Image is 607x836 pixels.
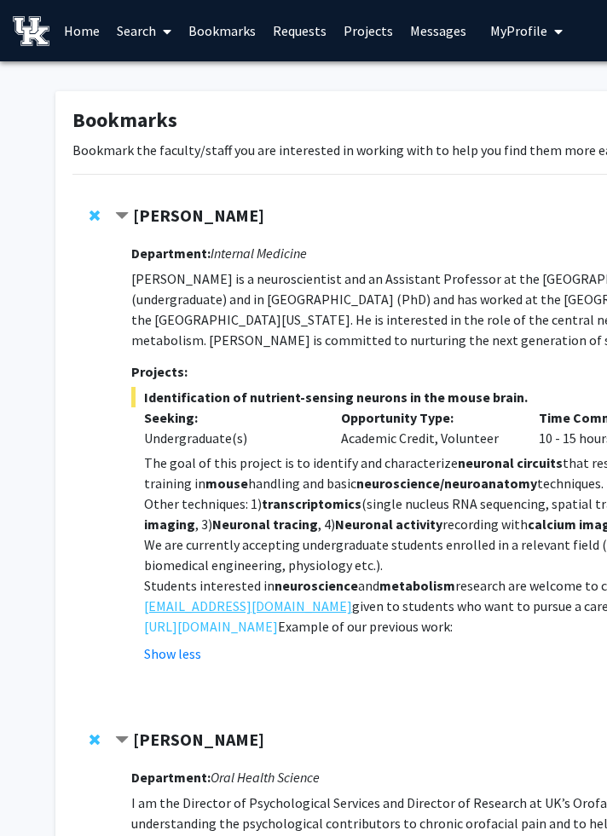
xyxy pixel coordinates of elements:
[379,577,455,594] strong: metabolism
[212,516,318,533] strong: Neuronal tracing
[335,516,442,533] strong: Neuronal activity
[108,1,180,61] a: Search
[131,245,211,262] strong: Department:
[335,1,402,61] a: Projects
[490,22,547,39] span: My Profile
[144,643,201,664] button: Show less
[262,495,361,512] strong: transcriptomics
[144,596,352,616] a: [EMAIL_ADDRESS][DOMAIN_NAME]
[341,407,513,428] p: Opportunity Type:
[211,245,307,262] i: Internal Medicine
[275,577,358,594] strong: neuroscience
[328,407,526,448] div: Academic Credit, Volunteer
[144,428,316,448] div: Undergraduate(s)
[90,733,100,747] span: Remove Ian Boggero from bookmarks
[115,734,129,747] span: Contract Ian Boggero Bookmark
[131,769,211,786] strong: Department:
[264,1,335,61] a: Requests
[180,1,264,61] a: Bookmarks
[55,1,108,61] a: Home
[131,363,188,380] strong: Projects:
[133,205,264,226] strong: [PERSON_NAME]
[211,769,320,786] i: Oral Health Science
[90,209,100,222] span: Remove Ioannis Papazoglou from bookmarks
[144,616,278,637] a: [URL][DOMAIN_NAME]
[205,475,248,492] strong: mouse
[13,16,49,46] img: University of Kentucky Logo
[133,729,264,750] strong: [PERSON_NAME]
[115,210,129,223] span: Contract Ioannis Papazoglou Bookmark
[402,1,475,61] a: Messages
[458,454,563,471] strong: neuronal circuits
[13,759,72,823] iframe: Chat
[144,407,316,428] p: Seeking:
[356,475,537,492] strong: neuroscience/neuroanatomy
